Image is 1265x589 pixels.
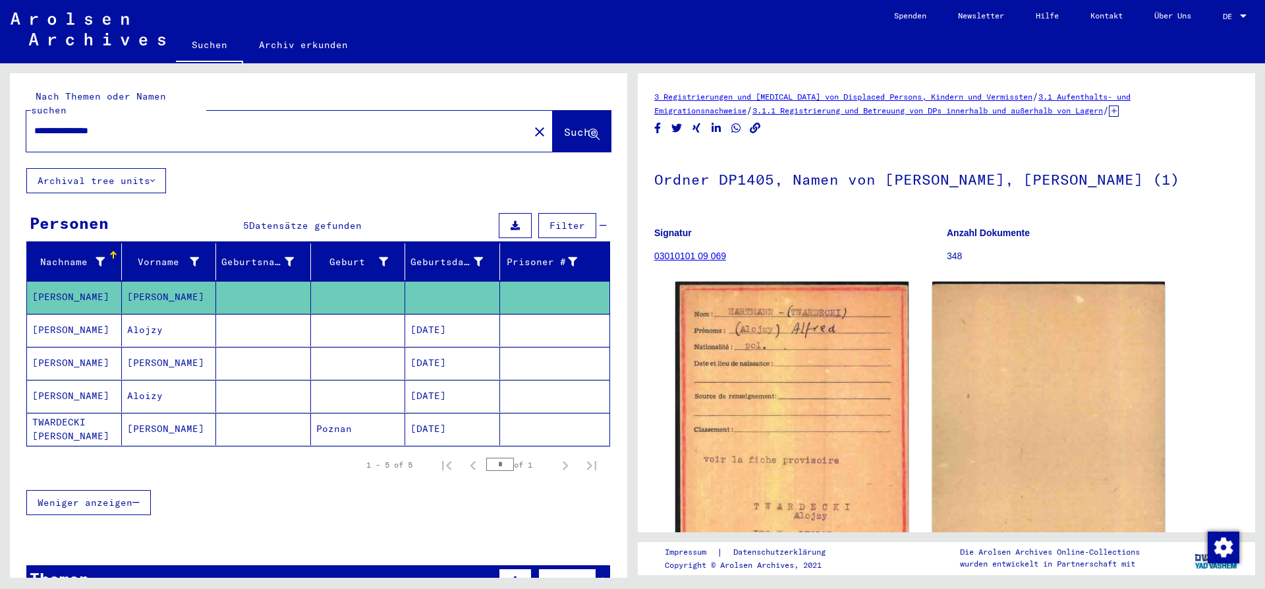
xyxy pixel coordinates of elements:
a: 3 Registrierungen und [MEDICAL_DATA] von Displaced Persons, Kindern und Vermissten [654,92,1032,102]
button: Share on Twitter [670,120,684,137]
button: Last page [578,452,605,478]
div: Geburt‏ [316,255,389,269]
mat-header-cell: Geburtsdatum [405,243,500,280]
div: Vorname [127,255,200,269]
mat-cell: [PERSON_NAME] [27,281,122,313]
mat-cell: Aloizy [122,380,217,412]
button: Archival tree units [26,168,166,193]
span: Suche [564,125,597,139]
button: Share on WhatsApp [729,120,743,137]
mat-cell: [DATE] [405,380,500,412]
button: Weniger anzeigen [26,490,151,515]
div: Nachname [32,255,105,269]
b: Anzahl Dokumente [947,228,1030,238]
p: Die Arolsen Archives Online-Collections [960,546,1140,558]
span: Filter [549,220,585,232]
h1: Ordner DP1405, Namen von [PERSON_NAME], [PERSON_NAME] (1) [654,149,1239,207]
img: Arolsen_neg.svg [11,13,165,46]
p: 348 [947,249,1239,263]
button: Share on LinkedIn [710,120,723,137]
mat-cell: [PERSON_NAME] [27,380,122,412]
mat-icon: close [532,124,548,140]
p: Copyright © Arolsen Archives, 2021 [665,559,841,571]
mat-header-cell: Prisoner # [500,243,610,280]
span: / [1032,90,1038,102]
a: Datenschutzerklärung [723,545,841,559]
span: 3 [233,575,239,587]
img: yv_logo.png [1192,542,1241,574]
div: 1 – 5 of 5 [366,459,412,471]
span: 5 [243,220,249,232]
mat-cell: [PERSON_NAME] [122,347,217,379]
mat-cell: [PERSON_NAME] [27,347,122,379]
button: Next page [552,452,578,478]
button: Share on Xing [690,120,704,137]
a: Archiv erkunden [243,29,364,61]
button: Suche [553,111,611,152]
span: / [746,104,752,116]
mat-cell: [DATE] [405,314,500,346]
mat-header-cell: Geburtsname [216,243,311,280]
mat-cell: Alojzy [122,314,217,346]
a: Impressum [665,545,717,559]
mat-cell: TWARDECKI [PERSON_NAME] [27,413,122,445]
img: Zustimmung ändern [1208,532,1239,563]
mat-cell: [PERSON_NAME] [122,413,217,445]
span: / [1103,104,1109,116]
div: Geburtsdatum [410,255,483,269]
span: Weniger anzeigen [38,497,132,509]
div: Nachname [32,251,121,272]
mat-cell: [DATE] [405,413,500,445]
mat-cell: Poznan [311,413,406,445]
div: Personen [30,211,109,235]
a: Suchen [176,29,243,63]
div: Geburtsdatum [410,251,499,272]
div: Geburt‏ [316,251,405,272]
div: Prisoner # [505,251,594,272]
mat-header-cell: Geburt‏ [311,243,406,280]
b: Signatur [654,228,692,238]
div: Vorname [127,251,216,272]
p: wurden entwickelt in Partnerschaft mit [960,558,1140,570]
button: Copy link [748,120,762,137]
div: Geburtsname [221,251,310,272]
button: First page [434,452,460,478]
mat-label: Nach Themen oder Namen suchen [31,90,166,116]
button: Filter [538,213,596,238]
mat-cell: [PERSON_NAME] [122,281,217,313]
div: Geburtsname [221,255,294,269]
a: 03010101 09 069 [654,251,726,261]
mat-header-cell: Nachname [27,243,122,280]
span: Datensätze gefunden [249,220,362,232]
a: 3.1.1 Registrierung und Betreuung von DPs innerhalb und außerhalb von Lagern [752,106,1103,115]
span: DE [1223,12,1237,21]
div: | [665,545,841,559]
div: of 1 [486,458,552,471]
button: Share on Facebook [651,120,665,137]
span: Datensätze gefunden [239,575,352,587]
mat-header-cell: Vorname [122,243,217,280]
button: Previous page [460,452,486,478]
button: Clear [526,118,553,144]
mat-cell: [PERSON_NAME] [27,314,122,346]
span: Filter [549,575,585,587]
div: Prisoner # [505,255,578,269]
mat-cell: [DATE] [405,347,500,379]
